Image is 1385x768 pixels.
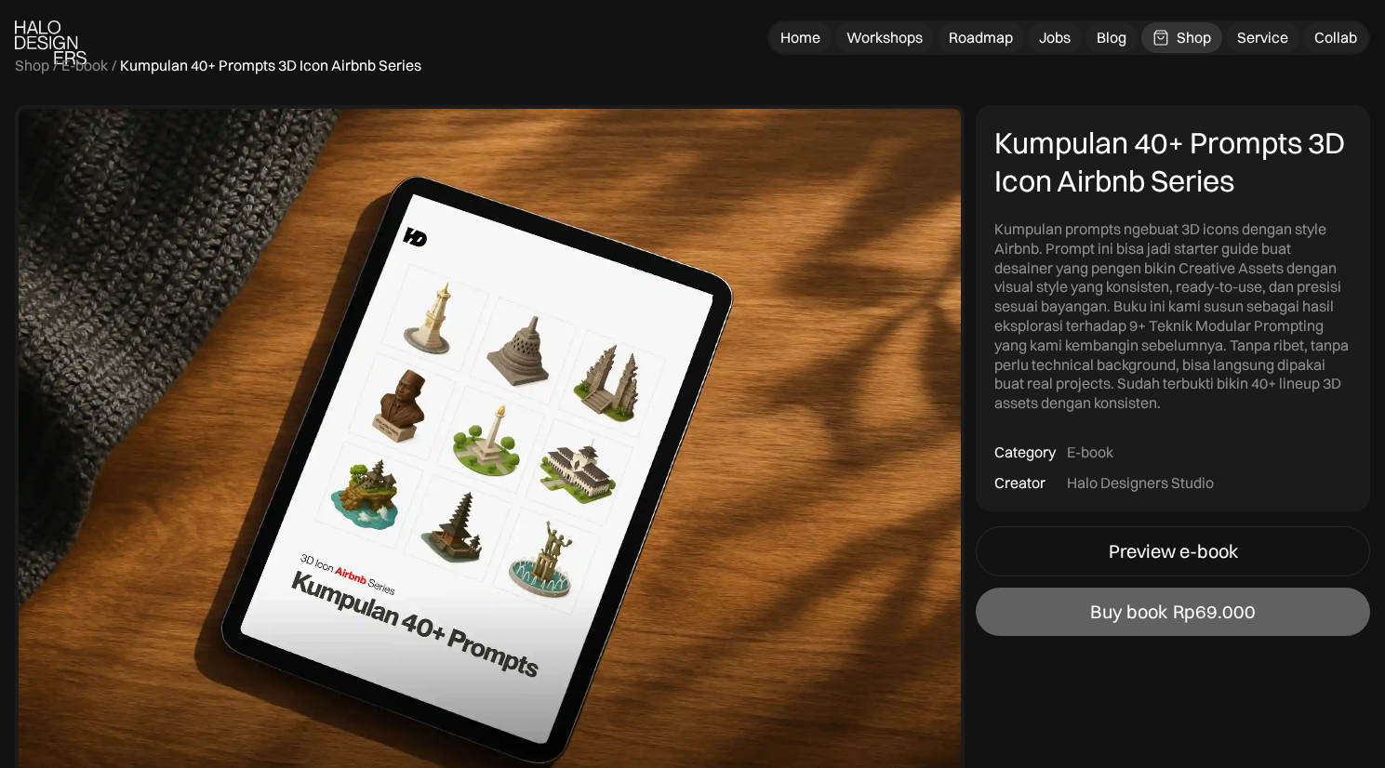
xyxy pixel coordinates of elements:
div: Kumpulan 40+ Prompts 3D Icon Airbnb Series [994,124,1352,201]
div: Rp69.000 [1173,601,1256,623]
a: Home [769,22,832,53]
div: Jobs [1039,28,1071,47]
a: Preview e-book [976,526,1370,576]
div: Buy book [1090,601,1167,623]
div: Service [1237,28,1288,47]
a: Shop [1141,22,1222,53]
a: Blog [1085,22,1138,53]
a: Jobs [1028,22,1082,53]
div: Creator [994,473,1045,493]
a: Workshops [835,22,934,53]
div: Preview e-book [1109,540,1238,563]
div: Collab [1314,28,1357,47]
a: Service [1226,22,1299,53]
div: Roadmap [949,28,1013,47]
div: Kumpulan prompts ngebuat 3D icons dengan style Airbnb. Prompt ini bisa jadi starter guide buat de... [994,219,1352,413]
div: Blog [1097,28,1126,47]
div: Home [780,28,820,47]
div: E-book [1067,443,1113,462]
a: Collab [1303,22,1368,53]
div: Kumpulan 40+ Prompts 3D Icon Airbnb Series [120,56,421,75]
div: / [112,56,116,75]
a: Roadmap [938,22,1024,53]
div: Shop [1177,28,1211,47]
a: Buy bookRp69.000 [976,588,1370,636]
div: Workshops [846,28,923,47]
div: Halo Designers Studio [1067,473,1214,493]
div: Category [994,443,1056,462]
